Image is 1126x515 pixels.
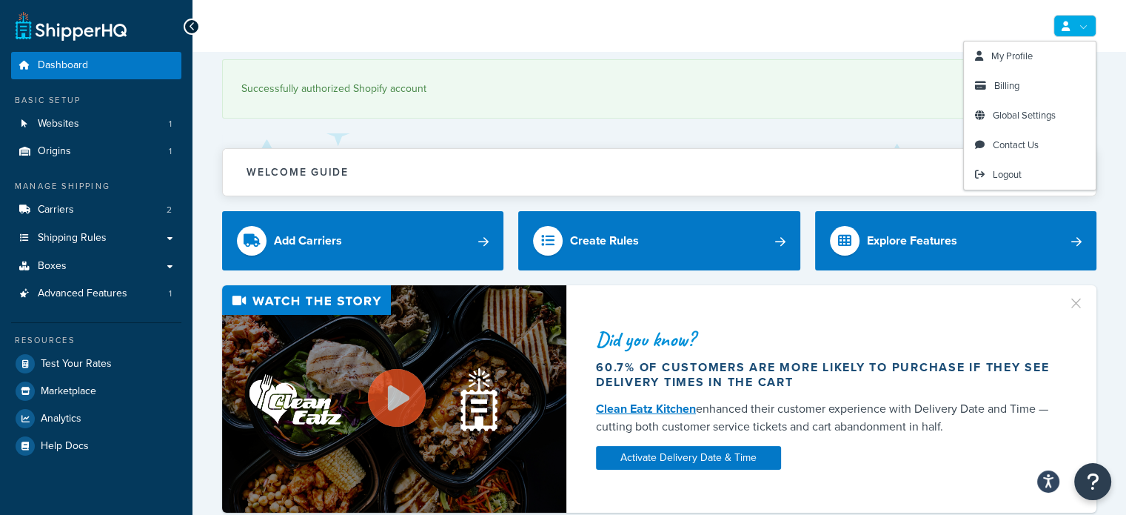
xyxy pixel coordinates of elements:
div: enhanced their customer experience with Delivery Date and Time — cutting both customer service ti... [596,400,1056,436]
span: Contact Us [993,138,1039,152]
span: Websites [38,118,79,130]
a: Marketplace [11,378,181,405]
a: Billing [964,71,1096,101]
a: Boxes [11,253,181,280]
li: Carriers [11,196,181,224]
a: Contact Us [964,130,1096,160]
li: Origins [11,138,181,165]
div: Explore Features [867,230,957,251]
a: Carriers2 [11,196,181,224]
a: Activate Delivery Date & Time [596,446,781,470]
span: 1 [169,288,172,300]
a: Create Rules [518,211,800,270]
span: Logout [993,167,1022,182]
div: 60.7% of customers are more likely to purchase if they see delivery times in the cart [596,360,1056,390]
span: 1 [169,145,172,158]
a: Origins1 [11,138,181,165]
a: Analytics [11,405,181,432]
span: 2 [167,204,172,216]
a: Dashboard [11,52,181,79]
div: Add Carriers [274,230,342,251]
a: Test Your Rates [11,350,181,377]
a: Advanced Features1 [11,280,181,308]
h2: Welcome Guide [247,167,349,178]
div: Did you know? [596,329,1056,350]
span: Test Your Rates [41,358,112,371]
span: Carriers [38,204,74,216]
span: Boxes [38,260,67,273]
span: Dashboard [38,59,88,72]
div: Manage Shipping [11,180,181,193]
span: Marketplace [41,385,96,398]
span: Advanced Features [38,288,127,300]
span: My Profile [991,49,1033,63]
span: Origins [38,145,71,158]
div: Successfully authorized Shopify account [241,79,1077,99]
button: Welcome Guide [223,149,1096,196]
span: Analytics [41,413,81,425]
span: 1 [169,118,172,130]
a: Logout [964,160,1096,190]
li: Websites [11,110,181,138]
a: Clean Eatz Kitchen [596,400,696,417]
li: Advanced Features [11,280,181,308]
a: My Profile [964,41,1096,71]
span: Help Docs [41,440,89,453]
a: Global Settings [964,101,1096,130]
div: Create Rules [570,230,639,251]
a: Help Docs [11,433,181,459]
a: Add Carriers [222,211,503,270]
div: Resources [11,334,181,347]
div: Basic Setup [11,94,181,107]
a: Shipping Rules [11,225,181,252]
button: Open Resource Center [1074,463,1111,500]
a: Explore Features [815,211,1096,270]
span: Billing [994,79,1019,93]
a: Websites1 [11,110,181,138]
img: Video thumbnail [222,285,566,513]
span: Shipping Rules [38,232,107,245]
span: Global Settings [993,108,1056,122]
